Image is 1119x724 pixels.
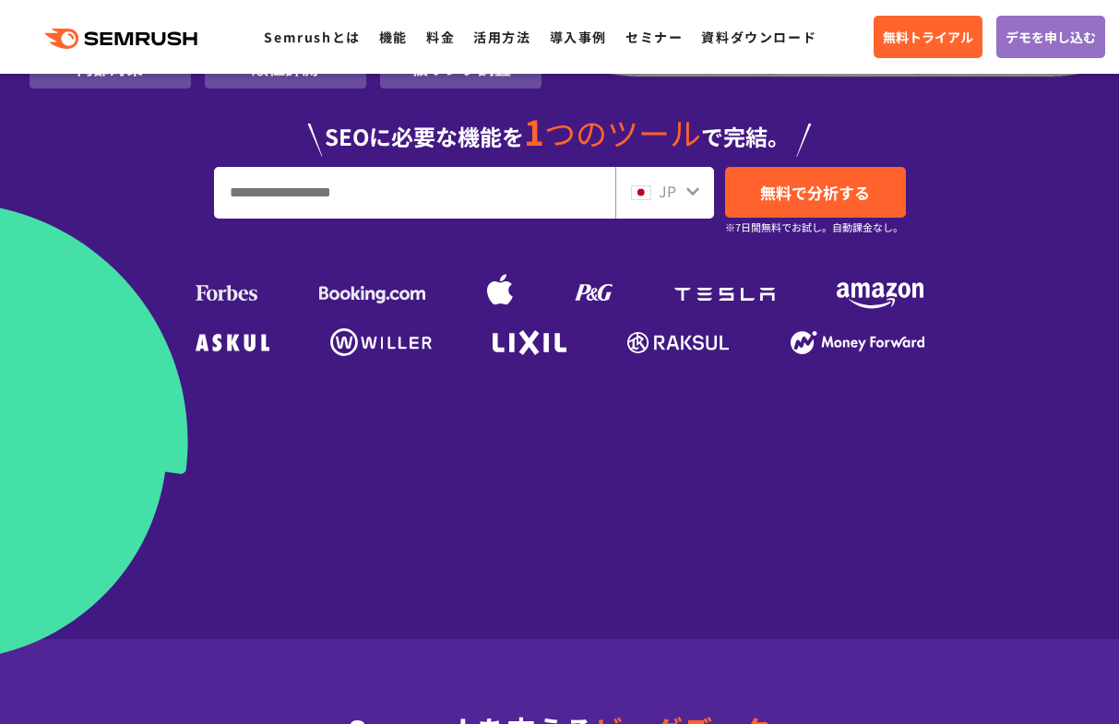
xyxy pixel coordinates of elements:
[550,28,607,46] a: 導入事例
[659,180,676,202] span: JP
[725,167,906,218] a: 無料で分析する
[215,168,614,218] input: URL、キーワードを入力してください
[544,110,701,155] span: つのツール
[701,120,790,152] span: で完結。
[473,28,530,46] a: 活用方法
[625,28,683,46] a: セミナー
[379,28,408,46] a: 機能
[996,16,1105,58] a: デモを申し込む
[883,27,973,47] span: 無料トライアル
[1006,27,1096,47] span: デモを申し込む
[874,16,982,58] a: 無料トライアル
[426,28,455,46] a: 料金
[30,96,1090,157] div: SEOに必要な機能を
[760,181,870,204] span: 無料で分析する
[264,28,360,46] a: Semrushとは
[725,219,903,236] small: ※7日間無料でお試し。自動課金なし。
[701,28,816,46] a: 資料ダウンロード
[524,106,544,156] span: 1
